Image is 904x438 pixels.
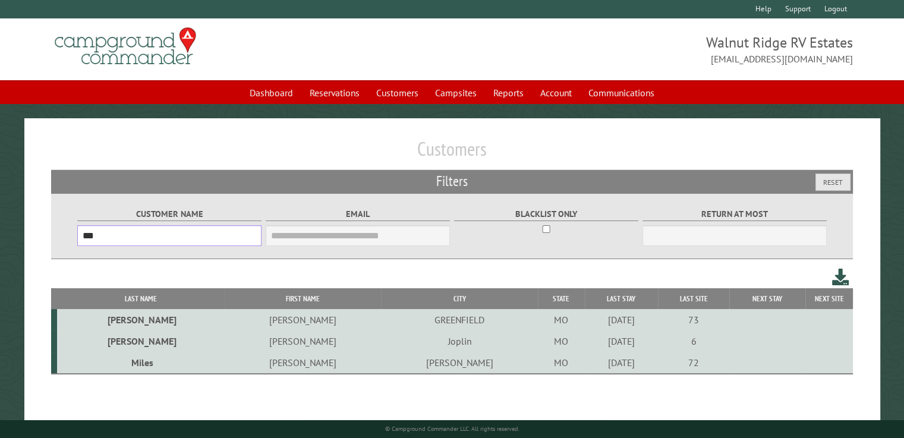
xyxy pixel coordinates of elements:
td: Miles [57,352,224,374]
span: Walnut Ridge RV Estates [EMAIL_ADDRESS][DOMAIN_NAME] [452,33,853,66]
td: [PERSON_NAME] [224,309,381,330]
td: [PERSON_NAME] [381,352,538,374]
a: Account [533,81,579,104]
label: Email [266,207,451,221]
div: [DATE] [587,314,656,326]
td: [PERSON_NAME] [224,330,381,352]
a: Reports [486,81,531,104]
div: [DATE] [587,335,656,347]
th: Last Stay [585,288,658,309]
label: Customer Name [77,207,262,221]
a: Customers [369,81,426,104]
th: State [538,288,585,309]
th: Last Name [57,288,224,309]
small: © Campground Commander LLC. All rights reserved. [385,425,519,433]
img: Campground Commander [51,23,200,70]
td: Joplin [381,330,538,352]
th: First Name [224,288,381,309]
a: Reservations [303,81,367,104]
h1: Customers [51,137,853,170]
div: [DATE] [587,357,656,368]
td: MO [538,309,585,330]
td: 6 [658,330,730,352]
td: MO [538,352,585,374]
label: Blacklist only [454,207,639,221]
td: [PERSON_NAME] [224,352,381,374]
th: Last Site [658,288,730,309]
th: City [381,288,538,309]
td: 73 [658,309,730,330]
td: GREENFIELD [381,309,538,330]
td: MO [538,330,585,352]
th: Next Site [805,288,853,309]
a: Campsites [428,81,484,104]
a: Dashboard [242,81,300,104]
button: Reset [815,174,851,191]
td: [PERSON_NAME] [57,309,224,330]
td: 72 [658,352,730,374]
a: Communications [581,81,662,104]
a: Download this customer list (.csv) [832,266,849,288]
td: [PERSON_NAME] [57,330,224,352]
h2: Filters [51,170,853,193]
label: Return at most [642,207,827,221]
th: Next Stay [729,288,805,309]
